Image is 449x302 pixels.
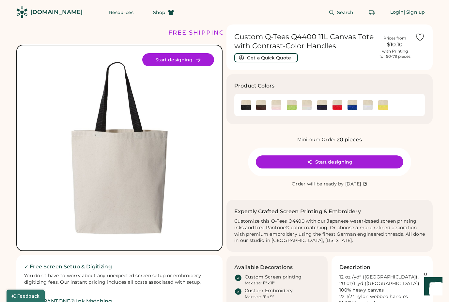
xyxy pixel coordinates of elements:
div: Natural/ Navy [317,100,327,110]
div: Login [390,9,404,16]
img: Natural/ Navy Swatch Image [317,100,327,110]
button: Search [321,6,362,19]
div: Natural/ Black [241,100,251,110]
div: Minimum Order: [297,136,337,143]
img: Natural/ Black Swatch Image [241,100,251,110]
div: Natural/ Light Pink [271,100,281,110]
img: Natural/ Lime Swatch Image [287,100,297,110]
div: [DATE] [345,181,361,187]
img: Natural/ Royal Swatch Image [348,100,357,110]
div: FREE SHIPPING [168,28,225,37]
div: Q4400 Style Image [25,53,214,243]
div: You don't have to worry about any unexpected screen setup or embroidery digitizing fees. Our inst... [24,273,215,286]
div: | Sign up [404,9,425,16]
div: Order will be ready by [292,181,344,187]
button: Retrieve an order [365,6,379,19]
div: Natural/ White [363,100,373,110]
div: Natural/ Lime [287,100,297,110]
h1: Custom Q-Tees Q4400 11L Canvas Tote with Contrast-Color Handles [234,32,375,51]
button: Start designing [142,53,214,66]
h3: Available Decorations [234,263,293,271]
span: Search [337,10,354,15]
div: $10.10 [379,41,411,49]
div: Max size: 9" x 9" [245,294,274,299]
div: Natural/ Chocolate [256,100,266,110]
button: Start designing [256,155,403,168]
img: Rendered Logo - Screens [16,7,28,18]
div: Custom Embroidery [245,288,293,294]
iframe: Front Chat [418,273,446,301]
div: with Printing for 50-79 pieces [379,49,410,59]
div: Natural/ Royal [348,100,357,110]
img: Natural/ White Swatch Image [363,100,373,110]
div: [DOMAIN_NAME] [30,8,83,16]
button: Shop [145,6,182,19]
img: Natural/ Yellow Swatch Image [378,100,388,110]
h3: Product Colors [234,82,274,90]
div: Natural/ Yellow [378,100,388,110]
h2: Expertly Crafted Screen Printing & Embroidery [234,208,361,215]
img: Natural/ Chocolate Swatch Image [256,100,266,110]
img: Natural/ Red Swatch Image [333,100,342,110]
h2: ✓ Free Screen Setup & Digitizing [24,263,215,271]
h3: Description [339,263,371,271]
div: Max size: 11" x 11" [245,280,274,286]
img: Natural/ Natural Swatch Image [302,100,312,110]
div: Custom Screen printing [245,274,302,280]
img: Natural/ Light Pink Swatch Image [271,100,281,110]
button: Resources [101,6,141,19]
div: Prices from [383,36,406,41]
img: Q-Tees Q4400 Product Image [25,53,214,243]
span: Shop [153,10,165,15]
button: Get a Quick Quote [234,53,298,62]
div: Natural/ Natural [302,100,312,110]
div: Natural/ Red [333,100,342,110]
div: 20 pieces [337,136,362,144]
div: Customize this Q-Tees Q4400 with our Japanese water-based screen printing inks and free Pantone® ... [234,218,425,244]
